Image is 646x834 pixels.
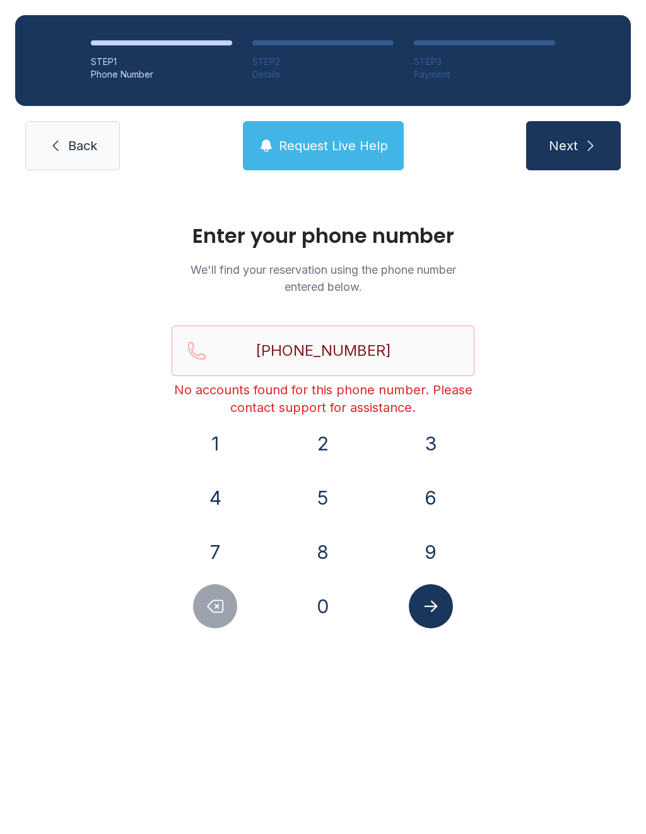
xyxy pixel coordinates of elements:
[252,56,394,68] div: STEP 2
[409,421,453,466] button: 3
[91,68,232,81] div: Phone Number
[68,137,97,155] span: Back
[172,261,474,295] p: We'll find your reservation using the phone number entered below.
[193,530,237,574] button: 7
[193,584,237,628] button: Delete number
[409,584,453,628] button: Submit lookup form
[193,476,237,520] button: 4
[414,68,555,81] div: Payment
[301,421,345,466] button: 2
[193,421,237,466] button: 1
[409,476,453,520] button: 6
[414,56,555,68] div: STEP 3
[301,530,345,574] button: 8
[172,326,474,376] input: Reservation phone number
[549,137,578,155] span: Next
[279,137,388,155] span: Request Live Help
[172,226,474,246] h1: Enter your phone number
[301,476,345,520] button: 5
[409,530,453,574] button: 9
[301,584,345,628] button: 0
[172,381,474,416] div: No accounts found for this phone number. Please contact support for assistance.
[91,56,232,68] div: STEP 1
[252,68,394,81] div: Details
